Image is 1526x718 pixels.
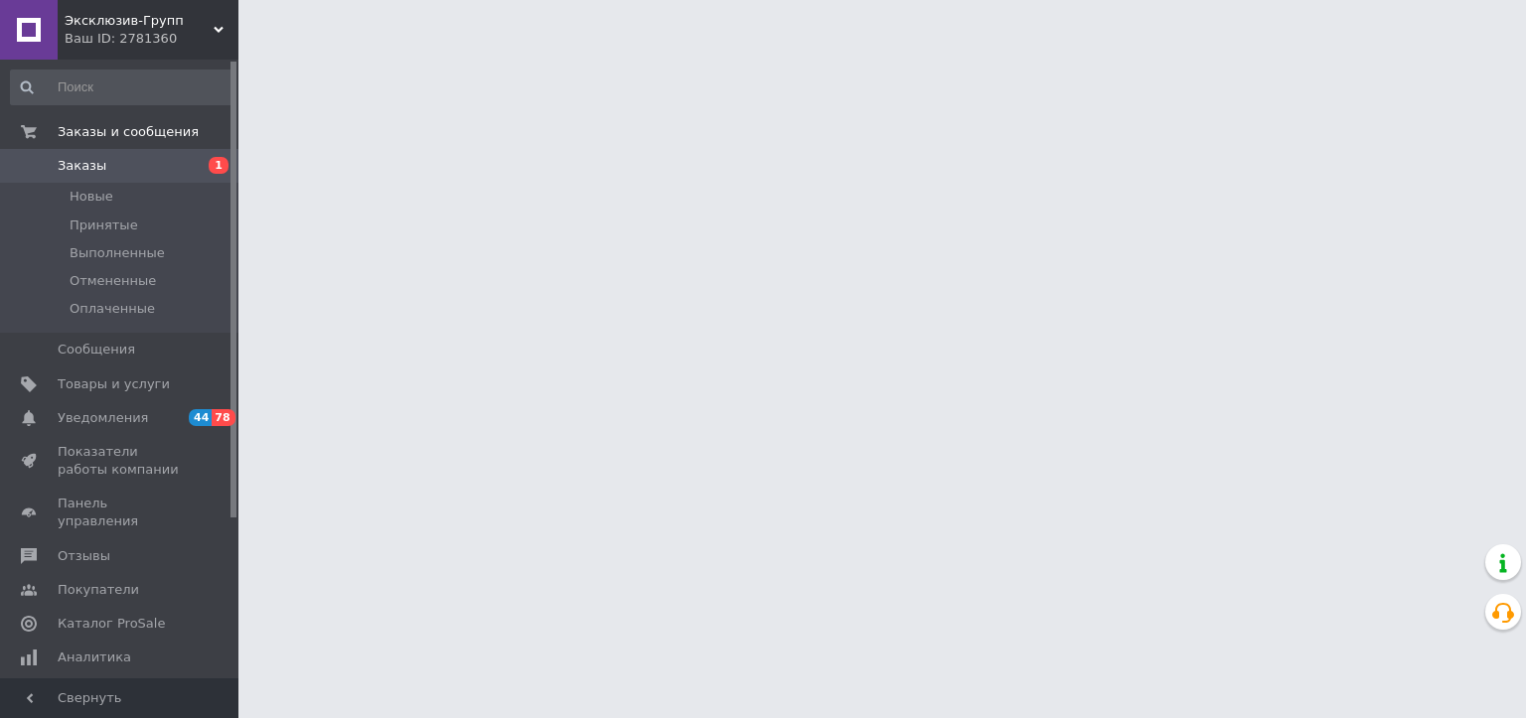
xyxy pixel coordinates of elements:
span: Заказы [58,157,106,175]
span: Показатели работы компании [58,443,184,479]
span: Заказы и сообщения [58,123,199,141]
span: Отмененные [70,272,156,290]
span: 44 [189,409,212,426]
span: Новые [70,188,113,206]
span: Принятые [70,216,138,234]
div: Ваш ID: 2781360 [65,30,238,48]
span: Отзывы [58,547,110,565]
span: Покупатели [58,581,139,599]
span: Уведомления [58,409,148,427]
span: Каталог ProSale [58,615,165,633]
span: 78 [212,409,234,426]
span: Аналитика [58,648,131,666]
input: Поиск [10,70,234,105]
span: Эксклюзив-Групп [65,12,214,30]
span: Панель управления [58,495,184,530]
span: Выполненные [70,244,165,262]
span: Сообщения [58,341,135,359]
span: Оплаченные [70,300,155,318]
span: 1 [209,157,229,174]
span: Товары и услуги [58,375,170,393]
